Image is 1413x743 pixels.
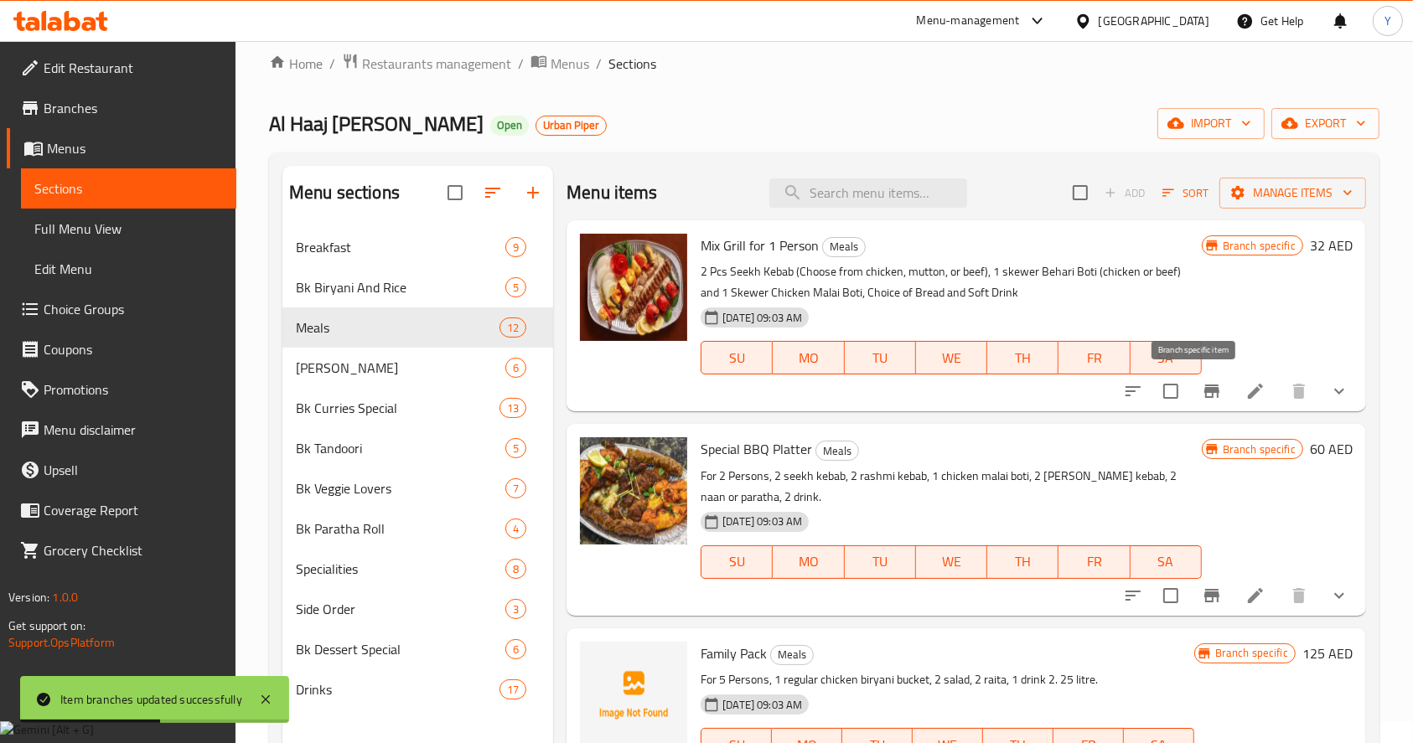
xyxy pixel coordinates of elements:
[282,220,553,716] nav: Menu sections
[8,586,49,608] span: Version:
[815,441,859,461] div: Meals
[505,277,526,297] div: items
[282,629,553,669] div: Bk Dessert Special6
[296,277,505,297] span: Bk Biryani And Rice
[1233,183,1353,204] span: Manage items
[518,54,524,74] li: /
[44,460,223,480] span: Upsell
[296,559,505,579] span: Specialities
[506,601,525,617] span: 3
[773,341,844,374] button: MO
[716,513,809,529] span: [DATE] 09:03 AM
[296,358,505,378] div: Bk Fried
[44,540,223,560] span: Grocery Checklist
[1157,108,1265,139] button: import
[296,599,505,619] div: Side Order
[701,669,1193,690] p: For 5 Persons, 1 regular chicken biryani bucket, 2 salad, 2 raita, 1 drink 2. 25 litre.
[296,478,505,498] div: Bk Veggie Lovers
[7,530,236,570] a: Grocery Checklist
[506,561,525,577] span: 8
[1329,586,1349,606] svg: Show Choices
[716,310,809,326] span: [DATE] 09:03 AM
[44,299,223,319] span: Choice Groups
[1310,234,1353,257] h6: 32 AED
[1385,12,1391,30] span: Y
[296,519,505,539] div: Bk Paratha Roll
[506,360,525,376] span: 6
[7,289,236,329] a: Choice Groups
[296,398,499,418] span: Bk Curries Special
[499,398,526,418] div: items
[282,388,553,428] div: Bk Curries Special13
[473,173,513,213] span: Sort sections
[282,267,553,307] div: Bk Biryani And Rice5
[34,219,223,239] span: Full Menu View
[282,468,553,508] div: Bk Veggie Lovers7
[505,639,526,659] div: items
[779,550,837,574] span: MO
[44,379,223,400] span: Promotions
[282,348,553,388] div: [PERSON_NAME]6
[1113,575,1153,616] button: sort-choices
[773,545,844,579] button: MO
[506,240,525,255] span: 9
[845,545,916,579] button: TU
[499,679,526,699] div: items
[296,237,505,257] div: Breakfast
[47,138,223,158] span: Menus
[1058,341,1130,374] button: FR
[505,237,526,257] div: items
[34,259,223,279] span: Edit Menu
[21,209,236,249] a: Full Menu View
[1153,578,1188,613] span: Select to update
[1137,346,1195,370] span: SA
[851,550,909,574] span: TU
[8,632,115,653] a: Support.OpsPlatform
[1216,238,1302,254] span: Branch specific
[269,54,323,74] a: Home
[506,521,525,537] span: 4
[1063,175,1098,210] span: Select section
[505,438,526,458] div: items
[342,53,511,75] a: Restaurants management
[1113,371,1153,411] button: sort-choices
[1329,381,1349,401] svg: Show Choices
[701,233,819,258] span: Mix Grill for 1 Person
[551,54,589,74] span: Menus
[1302,642,1353,665] h6: 125 AED
[701,545,773,579] button: SU
[44,500,223,520] span: Coverage Report
[917,11,1020,31] div: Menu-management
[44,58,223,78] span: Edit Restaurant
[499,317,526,338] div: items
[916,341,987,374] button: WE
[505,519,526,539] div: items
[769,178,967,208] input: search
[1158,180,1213,206] button: Sort
[44,339,223,359] span: Coupons
[296,639,505,659] span: Bk Dessert Special
[44,98,223,118] span: Branches
[1192,371,1232,411] button: Branch-specific-item
[506,642,525,658] span: 6
[52,586,78,608] span: 1.0.0
[505,599,526,619] div: items
[282,549,553,589] div: Specialities8
[916,545,987,579] button: WE
[296,438,505,458] span: Bk Tandoori
[823,237,865,256] span: Meals
[282,589,553,629] div: Side Order3
[994,346,1052,370] span: TH
[296,679,499,699] span: Drinks
[296,317,499,338] span: Meals
[21,168,236,209] a: Sections
[1192,575,1232,616] button: Branch-specific-item
[282,307,553,348] div: Meals12
[851,346,909,370] span: TU
[282,227,553,267] div: Breakfast9
[282,669,553,709] div: Drinks17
